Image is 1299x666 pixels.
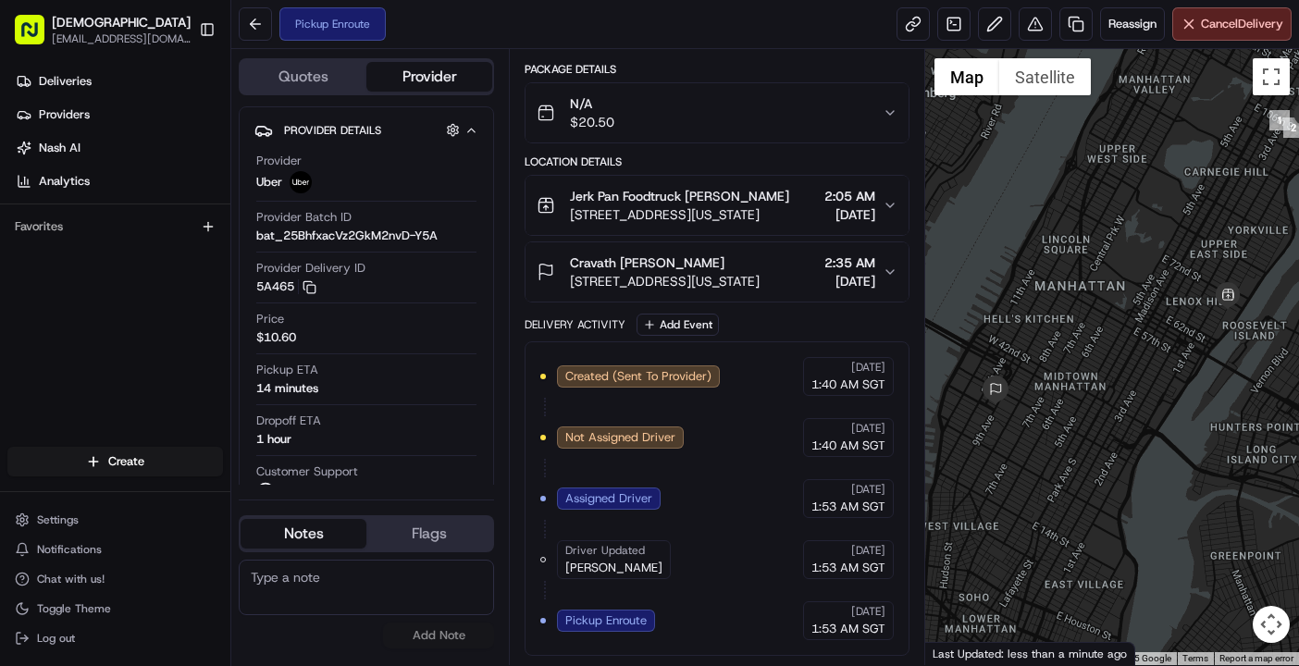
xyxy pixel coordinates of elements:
[1253,58,1290,95] button: Toggle fullscreen view
[1100,7,1165,41] button: Reassign
[570,205,789,224] span: [STREET_ADDRESS][US_STATE]
[11,262,149,295] a: 📗Knowledge Base
[256,260,365,277] span: Provider Delivery ID
[256,413,321,429] span: Dropoff ETA
[811,499,885,515] span: 1:53 AM SGT
[19,178,52,211] img: 1736555255976-a54dd68f-1ca7-489b-9aae-adbdc363a1c4
[526,242,909,302] button: Cravath [PERSON_NAME][STREET_ADDRESS][US_STATE]2:35 AM[DATE]
[256,278,316,295] button: 5A465
[525,62,909,77] div: Package Details
[570,113,614,131] span: $20.50
[570,253,724,272] span: Cravath [PERSON_NAME]
[256,329,296,346] span: $10.60
[241,62,366,92] button: Quotes
[851,604,885,619] span: [DATE]
[526,176,909,235] button: Jerk Pan Foodtruck [PERSON_NAME][STREET_ADDRESS][US_STATE]2:05 AM[DATE]
[37,269,142,288] span: Knowledge Base
[39,73,92,90] span: Deliveries
[570,94,614,113] span: N/A
[290,171,312,193] img: uber-new-logo.jpeg
[525,154,909,169] div: Location Details
[19,19,56,56] img: Nash
[7,67,230,96] a: Deliveries
[1172,7,1292,41] button: CancelDelivery
[525,317,625,332] div: Delivery Activity
[149,262,304,295] a: 💻API Documentation
[37,512,79,527] span: Settings
[7,212,223,241] div: Favorites
[366,62,492,92] button: Provider
[1182,653,1208,663] a: Terms (opens in new tab)
[315,183,337,205] button: Start new chat
[999,58,1091,95] button: Show satellite imagery
[7,596,223,622] button: Toggle Theme
[7,133,230,163] a: Nash AI
[63,178,303,196] div: Start new chat
[19,75,337,105] p: Welcome 👋
[39,140,80,156] span: Nash AI
[824,205,875,224] span: [DATE]
[851,543,885,558] span: [DATE]
[851,421,885,436] span: [DATE]
[570,187,789,205] span: Jerk Pan Foodtruck [PERSON_NAME]
[39,173,90,190] span: Analytics
[52,13,191,31] button: [DEMOGRAPHIC_DATA]
[19,271,33,286] div: 📗
[565,560,662,576] span: [PERSON_NAME]
[184,314,224,328] span: Pylon
[366,519,492,549] button: Flags
[7,166,230,196] a: Analytics
[63,196,234,211] div: We're available if you need us!
[52,31,191,46] button: [EMAIL_ADDRESS][DOMAIN_NAME]
[1253,606,1290,643] button: Map camera controls
[925,642,1135,665] div: Last Updated: less than a minute ago
[256,311,284,327] span: Price
[7,625,223,651] button: Log out
[1201,16,1283,32] span: Cancel Delivery
[934,58,999,95] button: Show street map
[811,438,885,454] span: 1:40 AM SGT
[37,542,102,557] span: Notifications
[7,100,230,129] a: Providers
[284,123,381,138] span: Provider Details
[1219,653,1293,663] a: Report a map error
[256,228,438,244] span: bat_25BhfxacVz2GkM2nvD-Y5A
[811,376,885,393] span: 1:40 AM SGT
[570,272,760,290] span: [STREET_ADDRESS][US_STATE]
[241,519,366,549] button: Notes
[565,543,645,558] span: Driver Updated
[7,536,223,562] button: Notifications
[256,431,291,448] div: 1 hour
[256,380,318,397] div: 14 minutes
[824,187,875,205] span: 2:05 AM
[811,560,885,576] span: 1:53 AM SGT
[565,612,647,629] span: Pickup Enroute
[565,368,711,385] span: Created (Sent To Provider)
[37,601,111,616] span: Toggle Theme
[175,269,297,288] span: API Documentation
[7,507,223,533] button: Settings
[565,490,652,507] span: Assigned Driver
[851,482,885,497] span: [DATE]
[7,447,223,476] button: Create
[48,120,305,140] input: Clear
[1108,16,1157,32] span: Reassign
[256,174,282,191] span: Uber
[526,83,909,142] button: N/A$20.50
[156,271,171,286] div: 💻
[256,153,302,169] span: Provider
[256,362,318,378] span: Pickup ETA
[1269,110,1290,130] div: 1
[254,115,478,145] button: Provider Details
[637,314,719,336] button: Add Event
[39,106,90,123] span: Providers
[851,360,885,375] span: [DATE]
[824,253,875,272] span: 2:35 AM
[930,641,991,665] a: Open this area in Google Maps (opens a new window)
[108,453,144,470] span: Create
[565,429,675,446] span: Not Assigned Driver
[7,7,192,52] button: [DEMOGRAPHIC_DATA][EMAIL_ADDRESS][DOMAIN_NAME]
[37,572,105,586] span: Chat with us!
